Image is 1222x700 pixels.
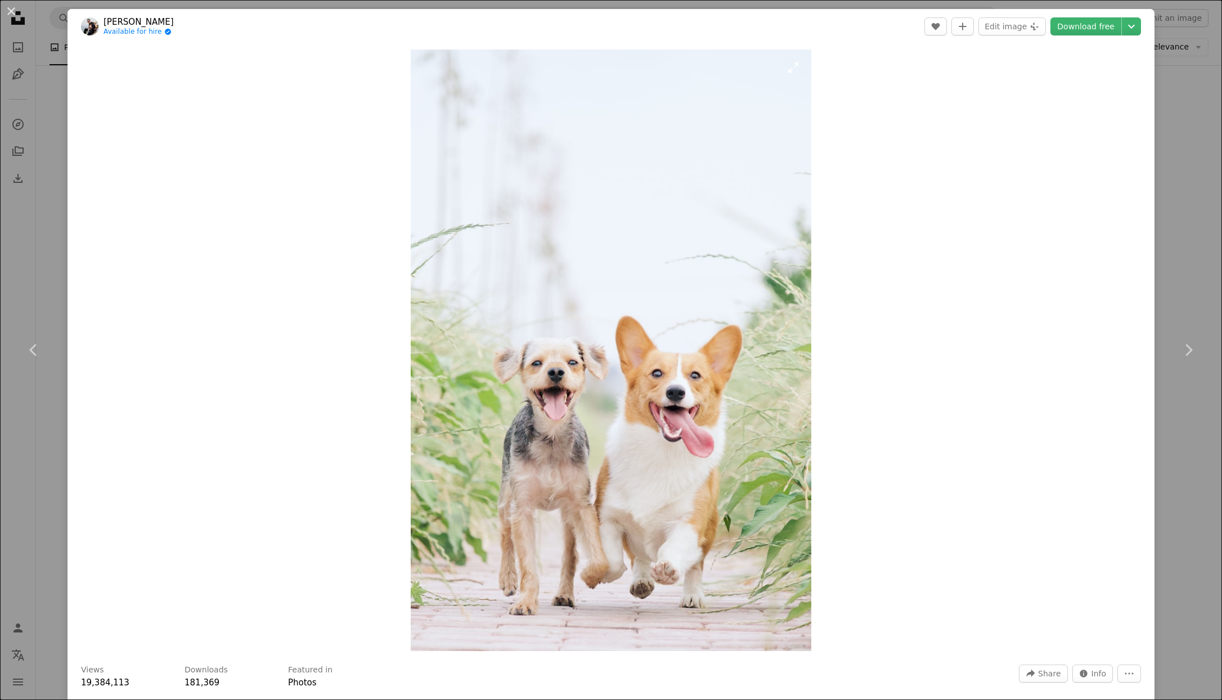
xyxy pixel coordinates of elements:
[924,17,947,35] button: Like
[1038,665,1061,682] span: Share
[104,28,174,37] a: Available for hire
[104,16,174,28] a: [PERSON_NAME]
[288,665,333,676] h3: Featured in
[1050,17,1121,35] a: Download free
[1154,296,1222,404] a: Next
[1019,665,1067,683] button: Share this image
[1072,665,1113,683] button: Stats about this image
[81,665,104,676] h3: Views
[1117,665,1141,683] button: More Actions
[1091,665,1107,682] span: Info
[185,665,228,676] h3: Downloads
[81,17,99,35] img: Go to Alvan Nee's profile
[288,677,317,688] a: Photos
[951,17,974,35] button: Add to Collection
[411,50,811,651] button: Zoom in on this image
[185,677,219,688] span: 181,369
[81,677,129,688] span: 19,384,113
[978,17,1046,35] button: Edit image
[1122,17,1141,35] button: Choose download size
[411,50,811,651] img: white and brown corgi besides brown dog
